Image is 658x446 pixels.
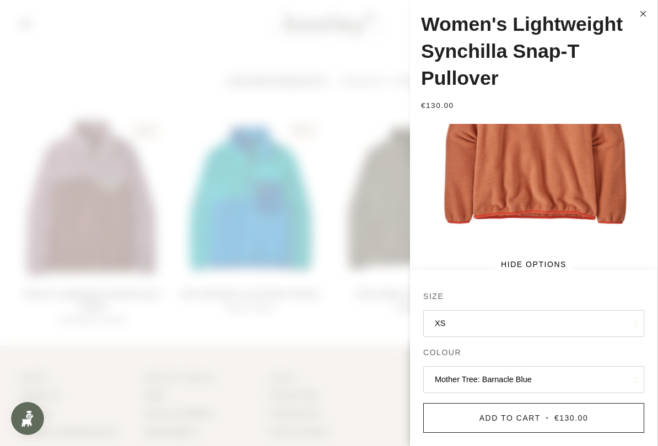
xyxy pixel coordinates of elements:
[495,255,572,274] button: Hide options
[11,402,44,435] iframe: Button to open loyalty program pop-up
[423,403,644,433] button: Add to Cart • €130.00
[423,347,461,358] span: Colour
[421,101,454,110] span: €130.00
[501,260,567,268] span: Hide options
[554,414,588,422] span: €130.00
[423,310,644,337] button: XS
[423,366,644,393] button: Mother Tree: Barnacle Blue
[479,414,541,422] span: Add to Cart
[543,414,551,422] span: •
[421,13,623,89] a: Women's Lightweight Synchilla Snap-T Pullover
[423,291,444,302] span: Size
